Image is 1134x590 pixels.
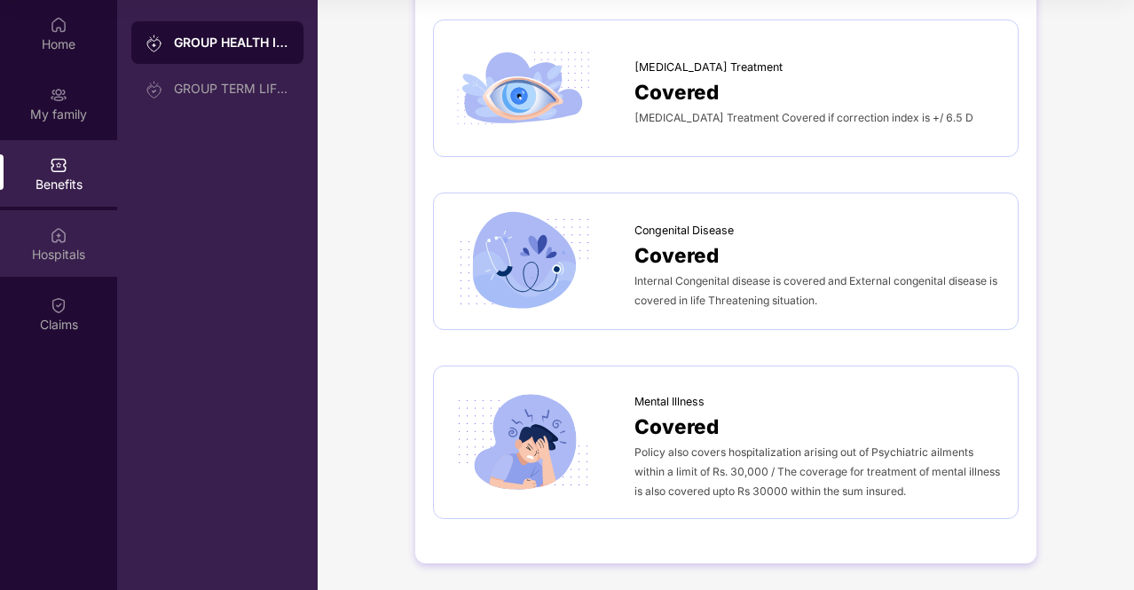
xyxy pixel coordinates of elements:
div: GROUP HEALTH INSURANCE [174,34,289,51]
img: icon [452,38,595,138]
img: svg+xml;base64,PHN2ZyB3aWR0aD0iMjAiIGhlaWdodD0iMjAiIHZpZXdCb3g9IjAgMCAyMCAyMCIgZmlsbD0ibm9uZSIgeG... [146,81,163,98]
img: icon [452,211,595,311]
img: svg+xml;base64,PHN2ZyBpZD0iQ2xhaW0iIHhtbG5zPSJodHRwOi8vd3d3LnczLm9yZy8yMDAwL3N2ZyIgd2lkdGg9IjIwIi... [50,295,67,313]
span: Mental Illness [634,393,705,411]
span: Congenital Disease [634,222,734,240]
img: svg+xml;base64,PHN2ZyB3aWR0aD0iMjAiIGhlaWdodD0iMjAiIHZpZXdCb3g9IjAgMCAyMCAyMCIgZmlsbD0ibm9uZSIgeG... [146,35,163,52]
span: Covered [634,240,719,271]
div: GROUP TERM LIFE INSURANCE [174,82,289,96]
span: Policy also covers hospitalization arising out of Psychiatric ailments within a limit of Rs. 30,0... [634,445,1000,498]
span: Internal Congenital disease is covered and External congenital disease is covered in life Threate... [634,274,997,307]
img: svg+xml;base64,PHN2ZyB3aWR0aD0iMjAiIGhlaWdodD0iMjAiIHZpZXdCb3g9IjAgMCAyMCAyMCIgZmlsbD0ibm9uZSIgeG... [50,85,67,103]
img: svg+xml;base64,PHN2ZyBpZD0iSG9zcGl0YWxzIiB4bWxucz0iaHR0cDovL3d3dy53My5vcmcvMjAwMC9zdmciIHdpZHRoPS... [50,225,67,243]
span: [MEDICAL_DATA] Treatment Covered if correction index is +/ 6.5 D [634,111,973,124]
span: Covered [634,411,719,442]
img: svg+xml;base64,PHN2ZyBpZD0iSG9tZSIgeG1sbnM9Imh0dHA6Ly93d3cudzMub3JnLzIwMDAvc3ZnIiB3aWR0aD0iMjAiIG... [50,15,67,33]
img: svg+xml;base64,PHN2ZyBpZD0iQmVuZWZpdHMiIHhtbG5zPSJodHRwOi8vd3d3LnczLm9yZy8yMDAwL3N2ZyIgd2lkdGg9Ij... [50,155,67,173]
span: [MEDICAL_DATA] Treatment [634,59,783,76]
img: icon [452,392,595,492]
span: Covered [634,76,719,107]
